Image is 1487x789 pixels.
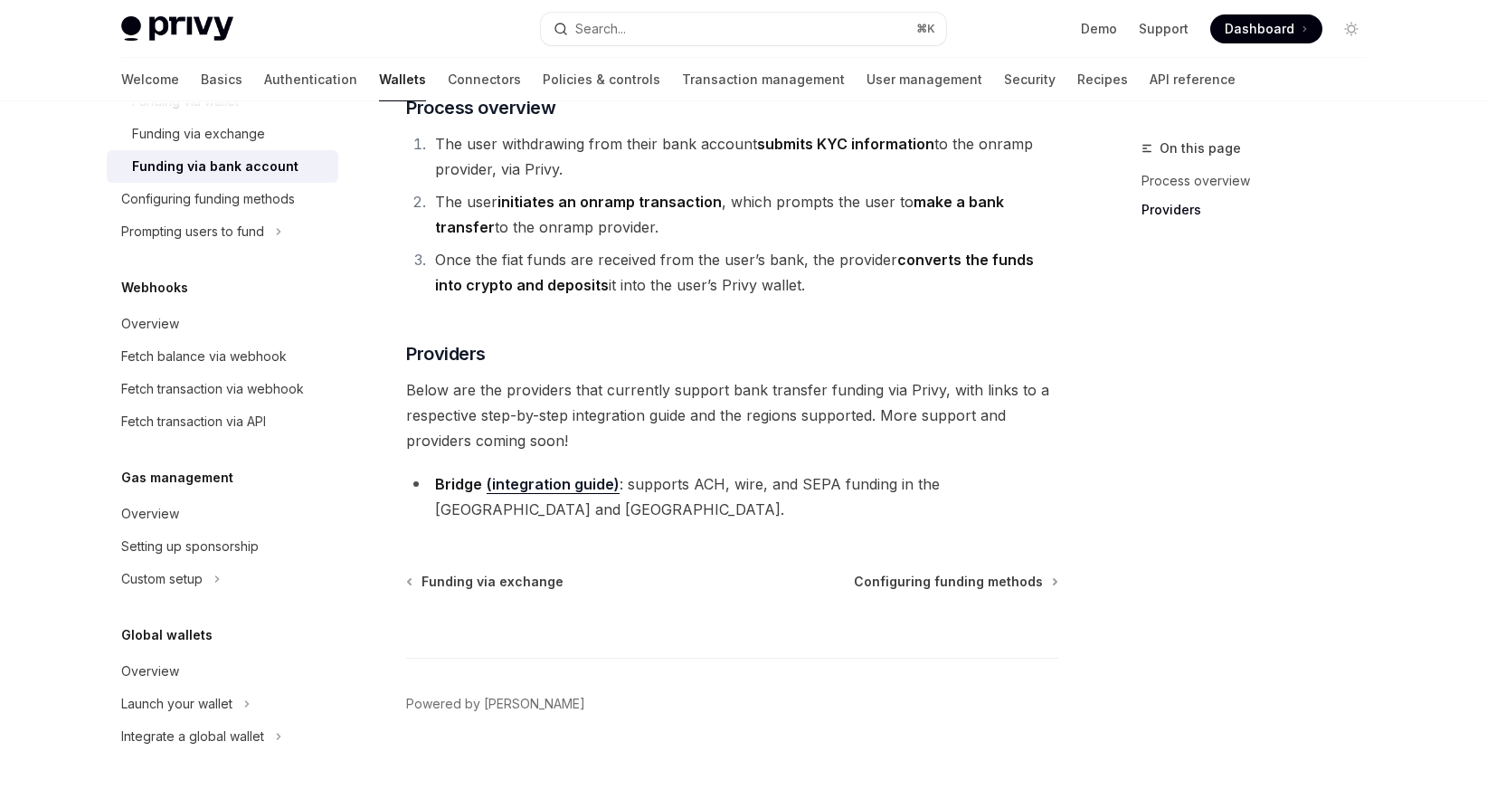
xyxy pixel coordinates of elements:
li: The user withdrawing from their bank account to the onramp provider, via Privy. [430,131,1058,182]
div: Fetch balance via webhook [121,346,287,367]
a: Powered by [PERSON_NAME] [406,695,585,713]
div: Search... [575,18,626,40]
a: Configuring funding methods [107,183,338,215]
a: Support [1139,20,1189,38]
div: Integrate a global wallet [121,726,264,747]
a: Recipes [1077,58,1128,101]
strong: Bridge [435,475,482,493]
button: Toggle Custom setup section [107,563,338,595]
a: Basics [201,58,242,101]
li: Once the fiat funds are received from the user’s bank, the provider it into the user’s Privy wallet. [430,247,1058,298]
a: API reference [1150,58,1236,101]
span: Dashboard [1225,20,1294,38]
a: User management [867,58,982,101]
span: On this page [1160,138,1241,159]
li: : supports ACH, wire, and SEPA funding in the [GEOGRAPHIC_DATA] and [GEOGRAPHIC_DATA]. [406,471,1058,522]
a: Connectors [448,58,521,101]
div: Fetch transaction via webhook [121,378,304,400]
a: Transaction management [682,58,845,101]
h5: Gas management [121,467,233,489]
div: Prompting users to fund [121,221,264,242]
div: Funding via exchange [132,123,265,145]
div: Funding via bank account [132,156,298,177]
strong: initiates an onramp transaction [497,193,722,211]
h5: Webhooks [121,277,188,299]
a: Authentication [264,58,357,101]
div: Overview [121,661,179,682]
h5: Global wallets [121,624,213,646]
a: Process overview [1141,166,1380,195]
a: Demo [1081,20,1117,38]
a: Dashboard [1210,14,1322,43]
a: Funding via exchange [107,118,338,150]
button: Open search [541,13,946,45]
a: Funding via bank account [107,150,338,183]
a: Overview [107,308,338,340]
a: Fetch transaction via webhook [107,373,338,405]
strong: submits KYC information [757,135,934,153]
button: Toggle Integrate a global wallet section [107,720,338,753]
a: Providers [1141,195,1380,224]
div: Configuring funding methods [121,188,295,210]
a: Overview [107,655,338,688]
button: Toggle Launch your wallet section [107,688,338,720]
span: Below are the providers that currently support bank transfer funding via Privy, with links to a r... [406,377,1058,453]
div: Setting up sponsorship [121,536,259,557]
a: Fetch balance via webhook [107,340,338,373]
a: Policies & controls [543,58,660,101]
a: Funding via exchange [408,573,564,591]
a: Wallets [379,58,426,101]
span: Providers [406,341,486,366]
div: Launch your wallet [121,693,232,715]
a: Fetch transaction via API [107,405,338,438]
div: Custom setup [121,568,203,590]
a: Security [1004,58,1056,101]
div: Overview [121,313,179,335]
a: Welcome [121,58,179,101]
span: Funding via exchange [421,573,564,591]
a: Setting up sponsorship [107,530,338,563]
a: (integration guide) [487,475,620,494]
img: light logo [121,16,233,42]
div: Overview [121,503,179,525]
div: Fetch transaction via API [121,411,266,433]
span: ⌘ K [916,22,935,36]
button: Toggle Prompting users to fund section [107,215,338,248]
a: Overview [107,498,338,530]
span: Configuring funding methods [854,573,1043,591]
a: Configuring funding methods [854,573,1056,591]
li: The user , which prompts the user to to the onramp provider. [430,189,1058,240]
button: Toggle dark mode [1337,14,1366,43]
span: Process overview [406,95,555,120]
